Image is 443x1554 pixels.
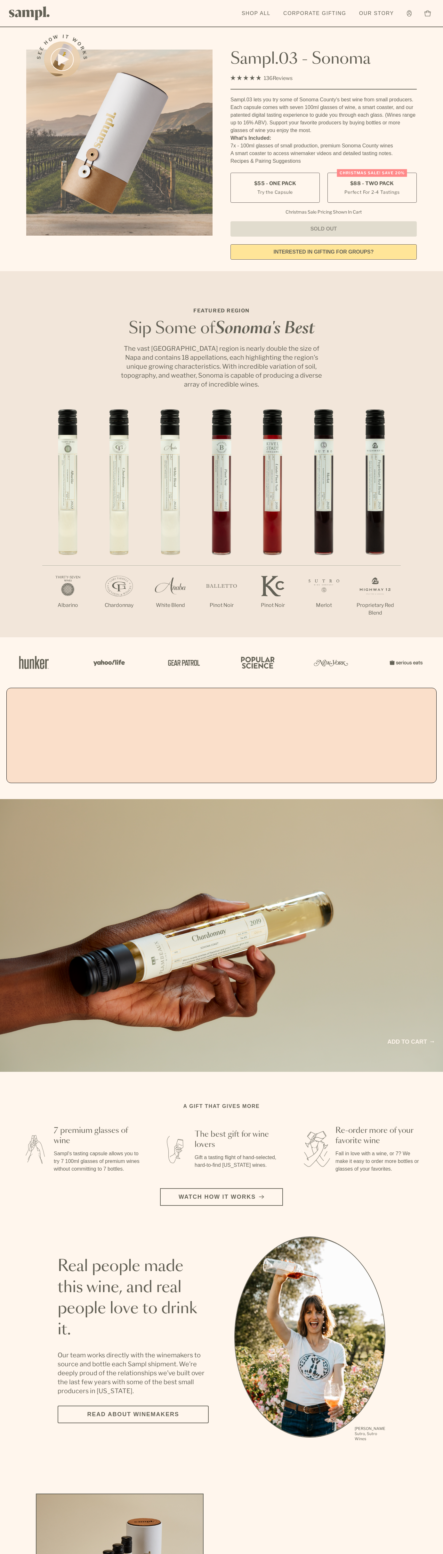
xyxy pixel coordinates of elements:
[247,601,298,609] p: Pinot Noir
[93,601,145,609] p: Chardonnay
[230,96,417,134] div: Sampl.03 lets you try some of Sonoma County's best wine from small producers. Each capsule comes ...
[273,75,293,81] span: Reviews
[230,157,417,165] li: Recipes & Pairing Suggestions
[298,601,350,609] p: Merlot
[312,649,350,676] img: Artboard_3_0b291449-6e8c-4d07-b2c2-3f3601a19cd1_x450.png
[119,344,324,389] p: The vast [GEOGRAPHIC_DATA] region is nearly double the size of Napa and contains 18 appellations,...
[196,409,247,630] li: 4 / 7
[335,1150,423,1173] p: Fall in love with a wine, or 7? We make it easy to order more bottles or glasses of your favorites.
[230,50,417,69] h1: Sampl.03 - Sonoma
[44,42,80,77] button: See how it works
[335,1126,423,1146] h3: Re-order more of your favorite wine
[58,1256,209,1340] h2: Real people made this wine, and real people love to drink it.
[42,409,93,630] li: 1 / 7
[344,189,399,195] small: Perfect For 2-4 Tastings
[254,180,296,187] span: $55 - One Pack
[238,649,276,676] img: Artboard_4_28b4d326-c26e-48f9-9c80-911f17d6414e_x450.png
[54,1150,141,1173] p: Sampl's tasting capsule allows you to try 7 100ml glasses of premium wines without committing to ...
[247,409,298,630] li: 5 / 7
[282,209,365,215] li: Christmas Sale Pricing Shown In Cart
[234,1236,385,1442] div: slide 1
[264,75,273,81] span: 136
[163,649,202,676] img: Artboard_5_7fdae55a-36fd-43f7-8bfd-f74a06a2878e_x450.png
[230,244,417,260] a: interested in gifting for groups?
[337,169,407,177] div: Christmas SALE! Save 20%
[119,307,324,315] p: Featured Region
[58,1351,209,1395] p: Our team works directly with the winemakers to source and bottle each Sampl shipment. We’re deepl...
[230,221,417,237] button: Sold Out
[234,1236,385,1442] ul: carousel
[183,1103,260,1110] h2: A gift that gives more
[145,601,196,609] p: White Blend
[58,1406,209,1423] a: Read about Winemakers
[9,6,50,20] img: Sampl logo
[350,409,401,637] li: 7 / 7
[196,601,247,609] p: Pinot Noir
[89,649,127,676] img: Artboard_6_04f9a106-072f-468a-bdd7-f11783b05722_x450.png
[350,180,394,187] span: $88 - Two Pack
[257,189,293,195] small: Try the Capsule
[215,321,315,336] em: Sonoma's Best
[230,74,293,82] div: 136Reviews
[26,50,213,236] img: Sampl.03 - Sonoma
[42,601,93,609] p: Albarino
[386,649,424,676] img: Artboard_7_5b34974b-f019-449e-91fb-745f8d0877ee_x450.png
[350,601,401,617] p: Proprietary Red Blend
[195,1129,282,1150] h3: The best gift for wine lovers
[93,409,145,630] li: 2 / 7
[15,649,53,676] img: Artboard_1_c8cd28af-0030-4af1-819c-248e302c7f06_x450.png
[119,321,324,336] h2: Sip Some of
[298,409,350,630] li: 6 / 7
[280,6,350,20] a: Corporate Gifting
[387,1038,434,1046] a: Add to cart
[356,6,397,20] a: Our Story
[145,409,196,630] li: 3 / 7
[355,1426,385,1441] p: [PERSON_NAME] Sutro, Sutro Wines
[230,150,417,157] li: A smart coaster to access winemaker videos and detailed tasting notes.
[238,6,274,20] a: Shop All
[230,135,271,141] strong: What’s Included:
[160,1188,283,1206] button: Watch how it works
[230,142,417,150] li: 7x - 100ml glasses of small production, premium Sonoma County wines
[195,1154,282,1169] p: Gift a tasting flight of hand-selected, hard-to-find [US_STATE] wines.
[54,1126,141,1146] h3: 7 premium glasses of wine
